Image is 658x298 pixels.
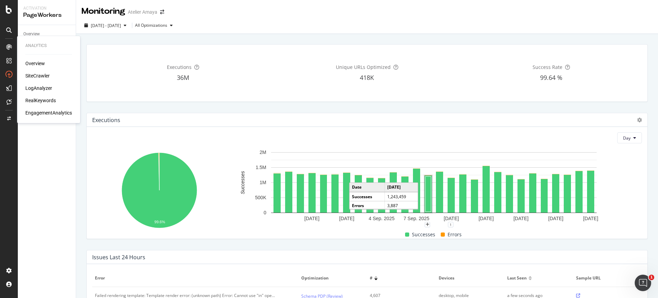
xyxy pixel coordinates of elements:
span: Executions [167,64,192,70]
button: All Optimizations [135,20,175,31]
a: EngagementAnalytics [25,109,72,116]
span: Day [623,135,631,141]
span: Last seen [507,275,527,281]
div: Overview [23,31,40,38]
span: Success Rate [533,64,562,70]
button: [DATE] - [DATE] [82,20,129,31]
text: 1M [260,180,266,186]
a: Overview [25,60,45,67]
a: LogAnalyzer [25,85,52,92]
span: # [370,275,373,281]
button: Day [617,132,642,143]
text: [DATE] [339,216,354,221]
text: [DATE] [548,216,563,221]
text: 7 Sep. 2025 [403,216,429,221]
span: 418K [360,73,374,82]
a: SiteCrawler [25,72,50,79]
a: Overview [23,31,71,38]
svg: A chart. [230,149,637,225]
div: Activation [23,5,70,11]
text: 1.5M [256,165,266,170]
div: All Optimizations [135,23,167,27]
text: [DATE] [478,216,493,221]
text: 99.6% [155,220,165,224]
text: Successes [240,171,245,194]
div: Monitoring [82,5,125,17]
div: Issues Last 24 Hours [92,254,145,261]
span: 36M [177,73,189,82]
div: arrow-right-arrow-left [160,10,164,14]
div: PageWorkers [23,11,70,19]
div: plus [425,222,430,227]
text: 500K [255,195,266,201]
span: Error [95,275,294,281]
span: Successes [412,230,435,239]
text: [DATE] [513,216,528,221]
text: [DATE] [583,216,598,221]
span: Errors [448,230,462,239]
span: [DATE] - [DATE] [91,23,121,28]
div: 1 [448,222,453,227]
iframe: Intercom live chat [635,275,651,291]
div: Analytics [25,43,72,49]
text: [DATE] [304,216,319,221]
span: 99.64 % [540,73,562,82]
text: 0 [264,210,266,216]
span: Optimization [301,275,363,281]
div: Atelier Amaya [128,9,157,15]
text: 4 Sep. 2025 [369,216,395,221]
span: 1 [649,275,654,280]
span: Sample URL [576,275,638,281]
span: Devices [439,275,500,281]
a: RealKeywords [25,97,56,104]
div: Executions [92,117,120,123]
span: Unique URLs Optimized [336,64,391,70]
svg: A chart. [92,149,226,233]
text: [DATE] [444,216,459,221]
text: 2M [260,150,266,155]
